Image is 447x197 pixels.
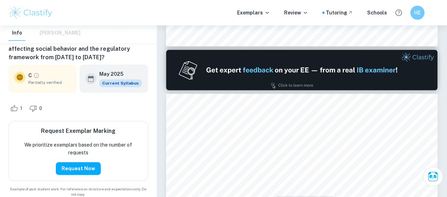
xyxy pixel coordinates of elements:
div: This exemplar is based on the current syllabus. Feel free to refer to it for inspiration/ideas wh... [99,79,142,87]
img: Ad [166,50,437,90]
span: Current Syllabus [99,79,142,87]
a: Tutoring [326,9,353,17]
div: Dislike [28,103,46,114]
span: Introduction &&&&&&&&&&&&&&&&&&&&&&&&&&&&&&&.&. 3 [198,159,405,164]
span: Partially verified [28,79,71,86]
a: Schools [367,9,387,17]
span: Example of past student work. For reference on structure and expectations only. Do not copy. [8,186,148,197]
a: Grade partially verified [33,72,40,79]
button: Help and Feedback [393,7,405,19]
button: Info [8,25,25,41]
button: HE [410,6,424,20]
button: Ask Clai [423,167,443,186]
span: 1 [402,25,405,30]
div: Like [8,103,26,114]
h6: May 2025 [99,70,136,78]
span: 1 [16,105,26,112]
span: Methodology &&&&&&&&&&&&&&&&&&&&&&&&&&&&&&&&. 4 [198,171,405,176]
h6: HE [413,9,422,17]
h6: Request Exemplar Marking [41,127,116,135]
p: Exemplars [237,9,270,17]
span: 0 [35,105,46,112]
button: Request Now [56,162,101,175]
span: The History of Digital Payment Systems &&&&&&&&&&&&&&&&&&&&... 5 [198,183,405,189]
img: Clastify logo [8,6,53,20]
p: Review [284,9,308,17]
p: We prioritize exemplars based on the number of requests [14,141,142,156]
span: Table of Contents [275,127,329,134]
p: C [28,72,32,79]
